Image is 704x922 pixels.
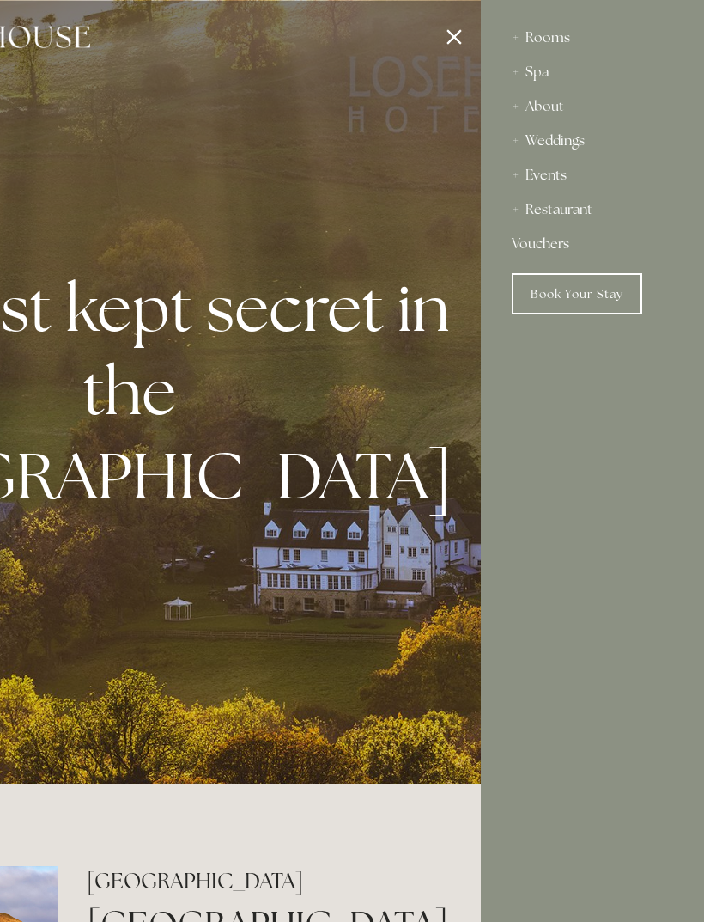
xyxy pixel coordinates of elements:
[512,124,673,158] div: Weddings
[512,273,642,314] a: Book Your Stay
[512,158,673,192] div: Events
[512,21,673,55] div: Rooms
[512,89,673,124] div: About
[512,192,673,227] div: Restaurant
[512,227,673,261] a: Vouchers
[512,55,673,89] div: Spa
